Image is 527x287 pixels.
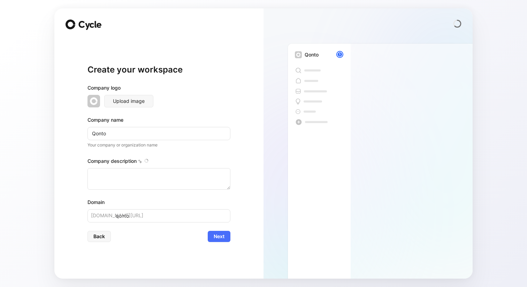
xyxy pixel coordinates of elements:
[87,84,230,95] div: Company logo
[113,97,145,105] span: Upload image
[104,95,153,107] button: Upload image
[305,51,319,59] div: Qonto
[87,142,230,149] p: Your company or organization name
[208,231,230,242] button: Next
[93,232,105,241] span: Back
[87,127,230,140] input: Example
[295,51,302,58] img: workspace-default-logo-wX5zAyuM.png
[214,232,224,241] span: Next
[87,198,230,206] div: Domain
[87,116,230,124] div: Company name
[87,95,100,107] img: workspace-default-logo-wX5zAyuM.png
[87,64,230,75] h1: Create your workspace
[87,231,111,242] button: Back
[87,157,230,168] div: Company description
[91,211,143,220] span: [DOMAIN_NAME][URL]
[337,52,343,57] div: S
